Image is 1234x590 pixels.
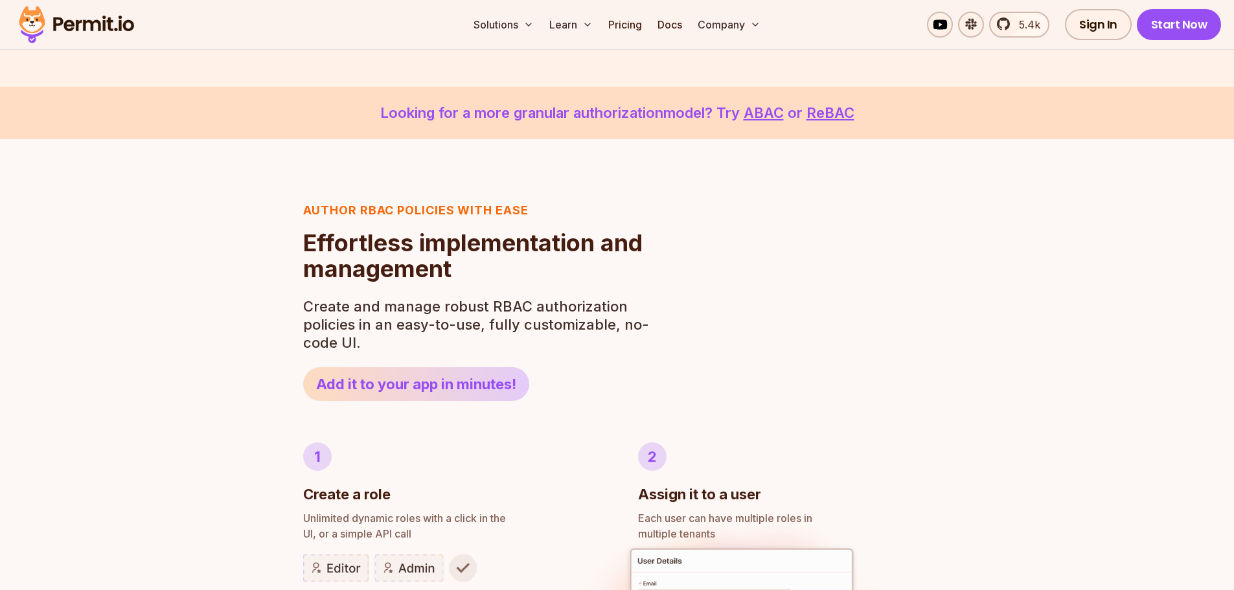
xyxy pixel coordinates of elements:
[31,102,1203,124] p: Looking for a more granular authorization model? Try or
[652,12,687,38] a: Docs
[744,104,784,121] a: ABAC
[638,442,667,471] div: 2
[603,12,647,38] a: Pricing
[303,510,597,541] p: UI, or a simple API call
[303,230,657,282] h2: Effortless implementation and management
[638,484,761,505] h3: Assign it to a user
[989,12,1049,38] a: 5.4k
[13,3,140,47] img: Permit logo
[303,201,657,220] h3: Author RBAC POLICIES with EASE
[303,442,332,471] div: 1
[692,12,766,38] button: Company
[544,12,598,38] button: Learn
[303,510,597,526] span: Unlimited dynamic roles with a click in the
[303,297,657,352] p: Create and manage robust RBAC authorization policies in an easy-to-use, fully customizable, no-co...
[1065,9,1132,40] a: Sign In
[303,484,391,505] h3: Create a role
[468,12,539,38] button: Solutions
[806,104,854,121] a: ReBAC
[303,367,529,401] a: Add it to your app in minutes!
[1137,9,1222,40] a: Start Now
[1011,17,1040,32] span: 5.4k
